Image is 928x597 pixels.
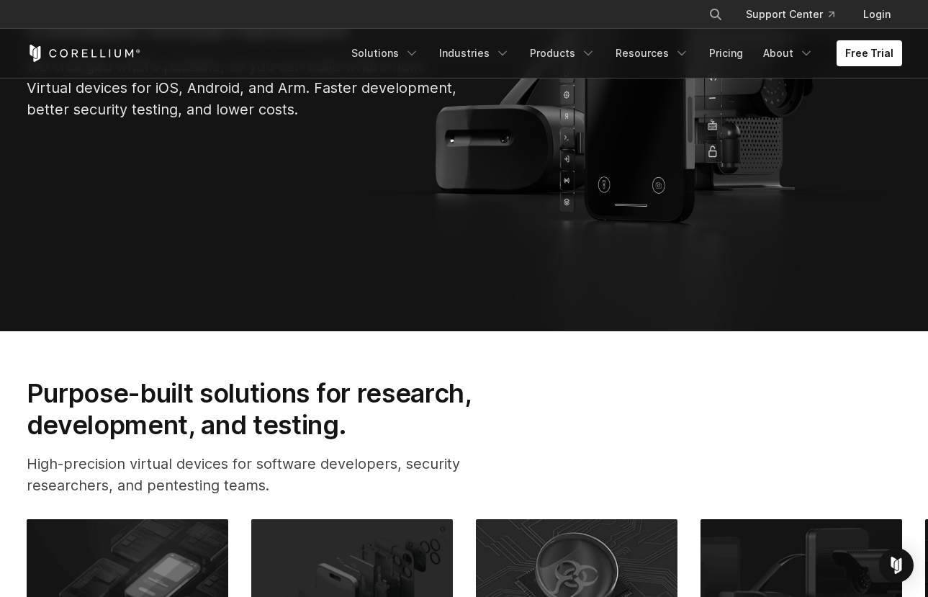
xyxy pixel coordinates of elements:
p: We changed what's possible, so you can build what's next. Virtual devices for iOS, Android, and A... [27,55,459,120]
div: Open Intercom Messenger [879,548,914,583]
p: High-precision virtual devices for software developers, security researchers, and pentesting teams. [27,453,518,496]
a: Pricing [700,40,752,66]
a: Resources [607,40,698,66]
a: Free Trial [837,40,902,66]
a: Login [852,1,902,27]
h2: Purpose-built solutions for research, development, and testing. [27,377,518,441]
a: Solutions [343,40,428,66]
a: About [754,40,822,66]
button: Search [703,1,729,27]
a: Corellium Home [27,45,141,62]
a: Products [521,40,604,66]
div: Navigation Menu [691,1,902,27]
a: Industries [431,40,518,66]
a: Support Center [734,1,846,27]
div: Navigation Menu [343,40,902,66]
